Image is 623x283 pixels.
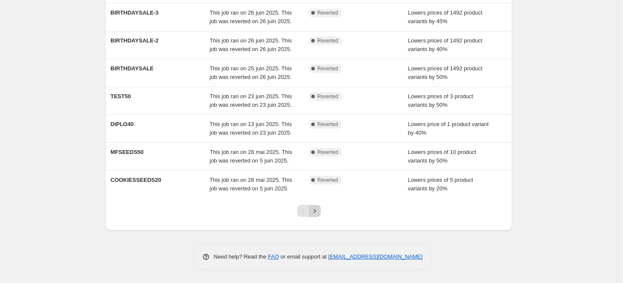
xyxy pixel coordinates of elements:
[408,121,489,136] span: Lowers price of 1 product variant by 40%
[317,65,338,72] span: Reverted
[110,93,131,99] span: TEST50
[317,149,338,156] span: Reverted
[110,177,161,183] span: COOKIESSEEDS20
[110,65,154,72] span: BIRTHDAYSALE
[210,9,292,24] span: This job ran on 26 juin 2025. This job was reverted on 26 juin 2025.
[317,9,338,16] span: Reverted
[408,9,483,24] span: Lowers prices of 1492 product variants by 45%
[210,37,292,52] span: This job ran on 26 juin 2025. This job was reverted on 26 juin 2025.
[268,253,279,260] a: FAQ
[210,177,292,192] span: This job ran on 28 mai 2025. This job was reverted on 5 juin 2025.
[279,253,328,260] span: or email support at
[110,121,134,127] span: DIPLO40
[317,93,338,100] span: Reverted
[210,93,292,108] span: This job ran on 23 juin 2025. This job was reverted on 23 juin 2025.
[408,177,473,192] span: Lowers prices of 5 product variants by 20%
[408,149,477,164] span: Lowers prices of 10 product variants by 50%
[309,205,321,217] button: Next
[210,65,292,80] span: This job ran on 25 juin 2025. This job was reverted on 26 juin 2025.
[317,121,338,128] span: Reverted
[210,149,292,164] span: This job ran on 28 mai 2025. This job was reverted on 5 juin 2025.
[408,65,483,80] span: Lowers prices of 1492 product variants by 50%
[408,93,473,108] span: Lowers prices of 3 product variants by 50%
[110,9,158,16] span: BIRTHDAYSALE-3
[110,37,158,44] span: BIRTHDAYSALE-2
[214,253,268,260] span: Need help? Read the
[317,177,338,184] span: Reverted
[328,253,423,260] a: [EMAIL_ADDRESS][DOMAIN_NAME]
[297,205,321,217] nav: Pagination
[110,149,143,155] span: MFSEEDS50
[408,37,483,52] span: Lowers prices of 1492 product variants by 40%
[317,37,338,44] span: Reverted
[210,121,292,136] span: This job ran on 13 juin 2025. This job was reverted on 23 juin 2025.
